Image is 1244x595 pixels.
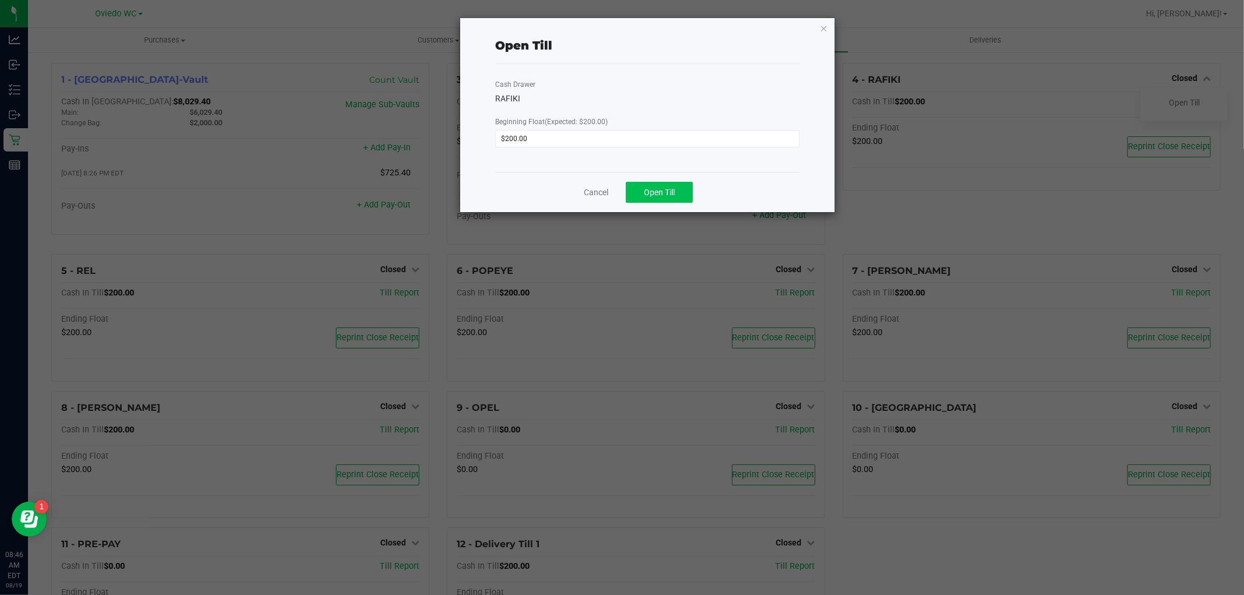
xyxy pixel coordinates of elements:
span: Beginning Float [495,118,608,126]
div: RAFIKI [495,93,800,105]
a: Cancel [584,186,608,199]
iframe: Resource center [12,502,47,537]
span: Open Till [644,188,675,197]
button: Open Till [626,182,693,203]
label: Cash Drawer [495,79,535,90]
div: Open Till [495,37,552,54]
span: (Expected: $200.00) [545,118,608,126]
iframe: Resource center unread badge [34,500,48,514]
